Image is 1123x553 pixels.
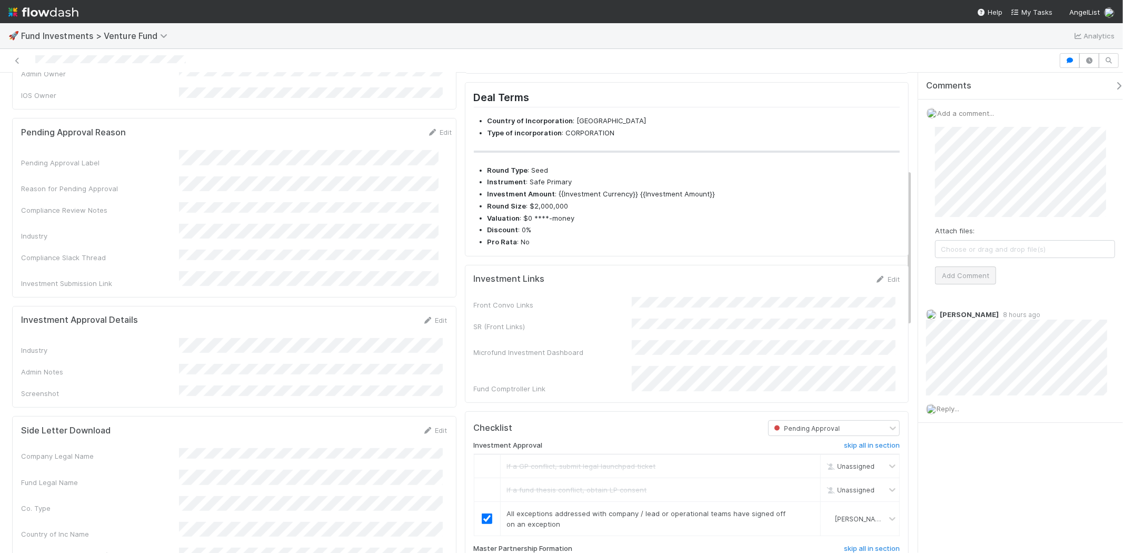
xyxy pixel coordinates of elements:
[926,81,971,91] span: Comments
[21,477,179,488] div: Fund Legal Name
[488,225,519,234] strong: Discount
[488,177,900,187] li: : Safe Primary
[474,347,632,358] div: Microfund Investment Dashboard
[488,129,562,137] strong: Type of incorporation
[474,383,632,394] div: Fund Comptroller Link
[488,214,520,222] strong: Valuation
[21,529,179,539] div: Country of Inc Name
[1011,8,1052,16] span: My Tasks
[488,237,900,248] li: : No
[825,515,833,523] img: avatar_d02a2cc9-4110-42ea-8259-e0e2573f4e82.png
[423,426,448,434] a: Edit
[21,503,179,513] div: Co. Type
[488,225,900,235] li: : 0%
[21,315,138,325] h5: Investment Approval Details
[844,441,900,450] h6: skip all in section
[488,202,526,210] strong: Round Size
[772,424,840,432] span: Pending Approval
[21,183,179,194] div: Reason for Pending Approval
[936,241,1115,258] span: Choose or drag and drop file(s)
[488,116,900,126] li: : [GEOGRAPHIC_DATA]
[937,109,994,117] span: Add a comment...
[507,509,786,528] span: All exceptions addressed with company / lead or operational teams have signed off on an exception
[474,321,632,332] div: SR (Front Links)
[488,128,900,139] li: : CORPORATION
[21,31,173,41] span: Fund Investments > Venture Fund
[488,201,900,212] li: : $2,000,000
[1104,7,1115,18] img: avatar_1a1d5361-16dd-4910-a949-020dcd9f55a3.png
[423,316,448,324] a: Edit
[21,68,179,79] div: Admin Owner
[488,238,518,246] strong: Pro Rata
[21,127,126,138] h5: Pending Approval Reason
[474,545,573,553] h6: Master Partnership Formation
[835,515,887,522] span: [PERSON_NAME]
[8,31,19,40] span: 🚀
[474,423,513,433] h5: Checklist
[21,157,179,168] div: Pending Approval Label
[1069,8,1100,16] span: AngelList
[8,3,78,21] img: logo-inverted-e16ddd16eac7371096b0.svg
[21,388,179,399] div: Screenshot
[844,545,900,553] h6: skip all in section
[940,310,999,319] span: [PERSON_NAME]
[935,225,975,236] label: Attach files:
[488,116,573,125] strong: Country of Incorporation
[21,345,179,355] div: Industry
[21,231,179,241] div: Industry
[474,274,545,284] h5: Investment Links
[488,189,900,200] li: : {{Investment Currency}} {{Investment Amount}}
[935,266,996,284] button: Add Comment
[21,426,111,436] h5: Side Letter Download
[21,367,179,377] div: Admin Notes
[474,441,543,450] h6: Investment Approval
[507,462,656,470] span: If a GP conflict, submit legal launchpad ticket
[875,275,900,283] a: Edit
[21,451,179,461] div: Company Legal Name
[999,311,1040,319] span: 8 hours ago
[21,205,179,215] div: Compliance Review Notes
[977,7,1002,17] div: Help
[507,486,647,494] span: If a fund thesis conflict, obtain LP consent
[844,441,900,454] a: skip all in section
[488,165,900,176] li: : Seed
[21,90,179,101] div: IOS Owner
[21,252,179,263] div: Compliance Slack Thread
[474,300,632,310] div: Front Convo Links
[428,128,452,136] a: Edit
[1073,29,1115,42] a: Analytics
[21,278,179,289] div: Investment Submission Link
[927,108,937,118] img: avatar_1a1d5361-16dd-4910-a949-020dcd9f55a3.png
[824,462,874,470] span: Unassigned
[937,404,959,413] span: Reply...
[488,190,555,198] strong: Investment Amount
[1011,7,1052,17] a: My Tasks
[474,91,900,107] h2: Deal Terms
[926,404,937,414] img: avatar_1a1d5361-16dd-4910-a949-020dcd9f55a3.png
[824,486,874,493] span: Unassigned
[926,309,937,320] img: avatar_a669165c-e543-4b1d-ab80-0c2a52253154.png
[488,166,528,174] strong: Round Type
[488,177,526,186] strong: Instrument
